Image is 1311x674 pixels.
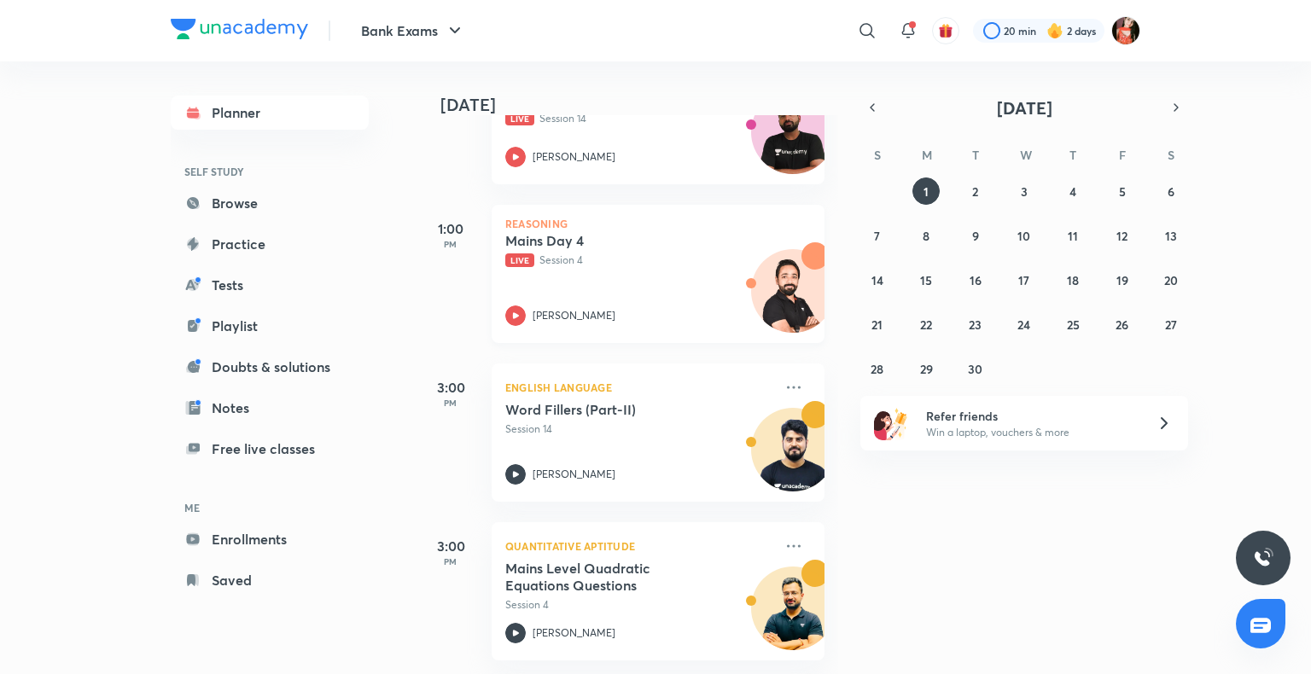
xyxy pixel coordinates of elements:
[533,149,615,165] p: [PERSON_NAME]
[171,432,369,466] a: Free live classes
[505,560,718,594] h5: Mains Level Quadratic Equations Questions
[1020,147,1032,163] abbr: Wednesday
[1109,177,1136,205] button: September 5, 2025
[1168,183,1174,200] abbr: September 6, 2025
[171,157,369,186] h6: SELF STUDY
[171,186,369,220] a: Browse
[533,308,615,323] p: [PERSON_NAME]
[871,272,883,288] abbr: September 14, 2025
[864,222,891,249] button: September 7, 2025
[752,417,834,499] img: Avatar
[962,222,989,249] button: September 9, 2025
[970,272,982,288] abbr: September 16, 2025
[962,177,989,205] button: September 2, 2025
[1067,317,1080,333] abbr: September 25, 2025
[752,100,834,182] img: Avatar
[505,253,534,267] span: Live
[1067,272,1079,288] abbr: September 18, 2025
[1011,311,1038,338] button: September 24, 2025
[533,467,615,482] p: [PERSON_NAME]
[505,218,811,229] p: Reasoning
[874,147,881,163] abbr: Sunday
[920,361,933,377] abbr: September 29, 2025
[1011,177,1038,205] button: September 3, 2025
[1253,548,1273,568] img: ttu
[1168,147,1174,163] abbr: Saturday
[1017,317,1030,333] abbr: September 24, 2025
[924,183,929,200] abbr: September 1, 2025
[972,228,979,244] abbr: September 9, 2025
[1116,317,1128,333] abbr: September 26, 2025
[923,228,929,244] abbr: September 8, 2025
[1018,272,1029,288] abbr: September 17, 2025
[440,95,842,115] h4: [DATE]
[1111,16,1140,45] img: Minakshi gakre
[922,147,932,163] abbr: Monday
[505,597,773,613] p: Session 4
[969,317,982,333] abbr: September 23, 2025
[505,112,534,125] span: Live
[874,228,880,244] abbr: September 7, 2025
[533,625,615,641] p: [PERSON_NAME]
[171,350,369,384] a: Doubts & solutions
[912,222,940,249] button: September 8, 2025
[1046,22,1063,39] img: streak
[864,311,891,338] button: September 21, 2025
[1017,228,1030,244] abbr: September 10, 2025
[171,268,369,302] a: Tests
[505,111,773,126] p: Session 14
[1165,317,1177,333] abbr: September 27, 2025
[938,23,953,38] img: avatar
[1069,183,1076,200] abbr: September 4, 2025
[926,425,1136,440] p: Win a laptop, vouchers & more
[1109,266,1136,293] button: September 19, 2025
[171,391,369,425] a: Notes
[417,556,485,567] p: PM
[1069,147,1076,163] abbr: Thursday
[171,522,369,556] a: Enrollments
[912,266,940,293] button: September 15, 2025
[1011,222,1038,249] button: September 10, 2025
[920,272,932,288] abbr: September 15, 2025
[1021,183,1028,200] abbr: September 3, 2025
[171,19,308,44] a: Company Logo
[752,576,834,658] img: Avatar
[1068,228,1078,244] abbr: September 11, 2025
[1059,311,1087,338] button: September 25, 2025
[1119,147,1126,163] abbr: Friday
[884,96,1164,119] button: [DATE]
[1157,311,1185,338] button: September 27, 2025
[171,563,369,597] a: Saved
[1059,177,1087,205] button: September 4, 2025
[1059,222,1087,249] button: September 11, 2025
[1157,266,1185,293] button: September 20, 2025
[1119,183,1126,200] abbr: September 5, 2025
[874,406,908,440] img: referral
[1109,222,1136,249] button: September 12, 2025
[171,493,369,522] h6: ME
[1157,177,1185,205] button: September 6, 2025
[912,311,940,338] button: September 22, 2025
[505,536,773,556] p: Quantitative Aptitude
[920,317,932,333] abbr: September 22, 2025
[1059,266,1087,293] button: September 18, 2025
[864,266,891,293] button: September 14, 2025
[417,218,485,239] h5: 1:00
[171,19,308,39] img: Company Logo
[417,536,485,556] h5: 3:00
[1011,266,1038,293] button: September 17, 2025
[864,355,891,382] button: September 28, 2025
[417,239,485,249] p: PM
[1157,222,1185,249] button: September 13, 2025
[417,398,485,408] p: PM
[1165,228,1177,244] abbr: September 13, 2025
[997,96,1052,119] span: [DATE]
[962,266,989,293] button: September 16, 2025
[912,355,940,382] button: September 29, 2025
[932,17,959,44] button: avatar
[505,232,718,249] h5: Mains Day 4
[171,309,369,343] a: Playlist
[752,259,834,340] img: Avatar
[1116,228,1127,244] abbr: September 12, 2025
[417,377,485,398] h5: 3:00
